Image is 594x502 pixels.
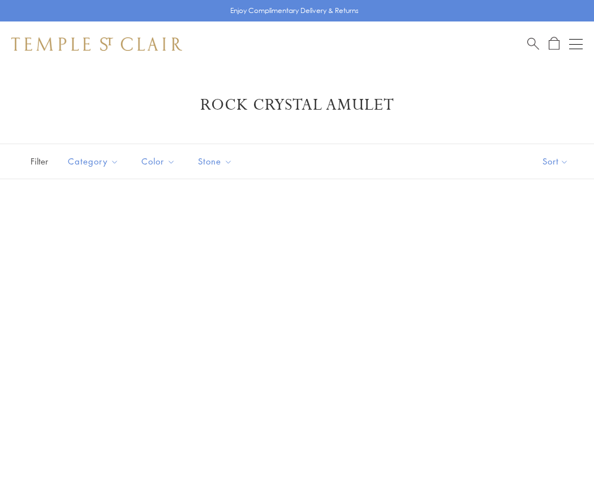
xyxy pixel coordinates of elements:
[569,37,583,51] button: Open navigation
[59,149,127,174] button: Category
[11,37,182,51] img: Temple St. Clair
[190,149,241,174] button: Stone
[517,144,594,179] button: Show sort by
[136,154,184,168] span: Color
[133,149,184,174] button: Color
[230,5,359,16] p: Enjoy Complimentary Delivery & Returns
[28,95,566,115] h1: Rock Crystal Amulet
[527,37,539,51] a: Search
[549,37,559,51] a: Open Shopping Bag
[192,154,241,168] span: Stone
[62,154,127,168] span: Category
